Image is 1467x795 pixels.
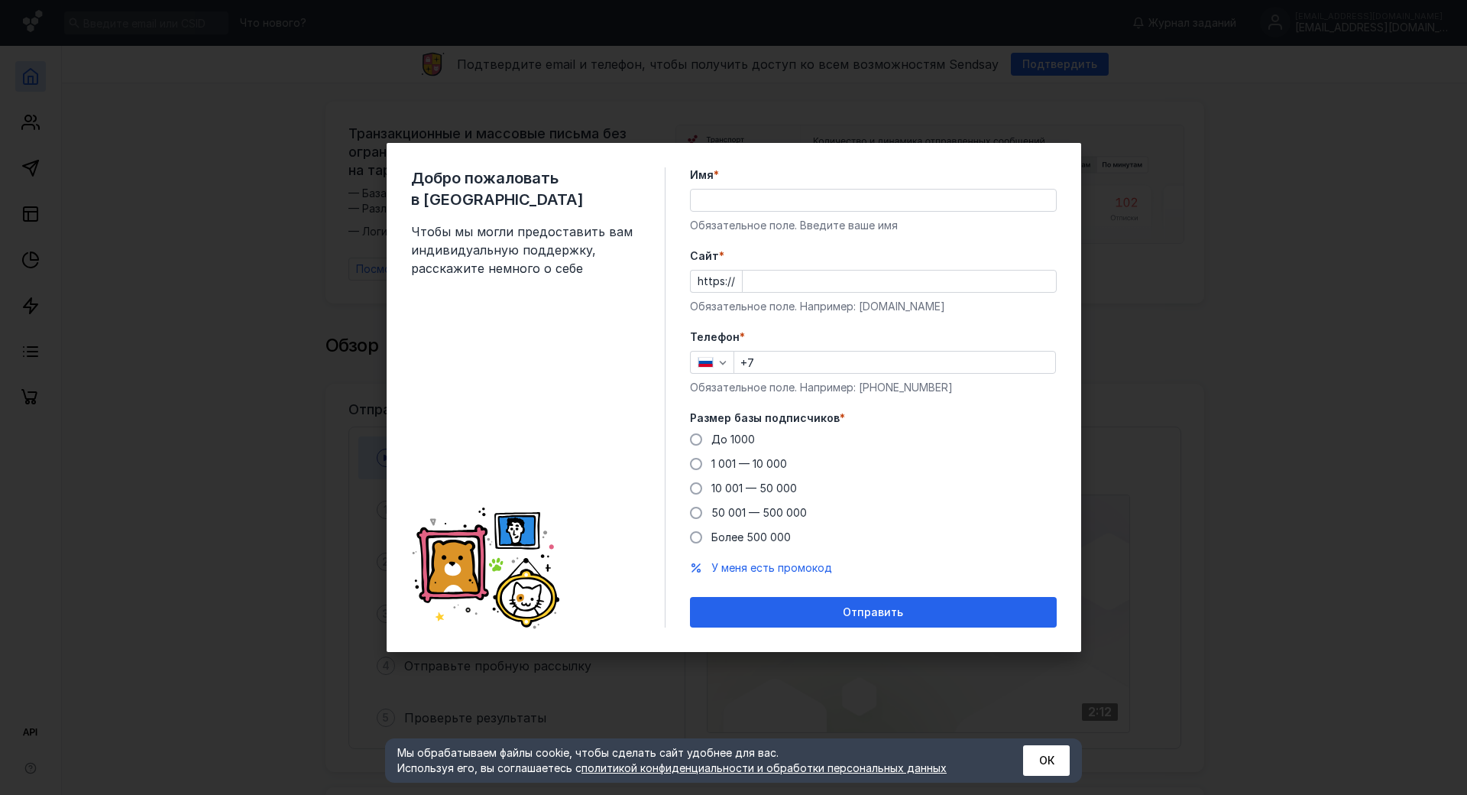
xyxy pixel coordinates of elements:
[411,167,640,210] span: Добро пожаловать в [GEOGRAPHIC_DATA]
[711,506,807,519] span: 50 001 — 500 000
[690,299,1057,314] div: Обязательное поле. Например: [DOMAIN_NAME]
[690,380,1057,395] div: Обязательное поле. Например: [PHONE_NUMBER]
[711,482,797,495] span: 10 001 — 50 000
[411,222,640,277] span: Чтобы мы могли предоставить вам индивидуальную поддержку, расскажите немного о себе
[711,560,832,576] button: У меня есть промокод
[1023,745,1070,776] button: ОК
[690,597,1057,628] button: Отправить
[581,761,947,774] a: политикой конфиденциальности и обработки персональных данных
[690,248,719,264] span: Cайт
[690,410,840,426] span: Размер базы подписчиков
[397,745,986,776] div: Мы обрабатываем файлы cookie, чтобы сделать сайт удобнее для вас. Используя его, вы соглашаетесь c
[711,531,791,544] span: Более 500 000
[690,218,1057,233] div: Обязательное поле. Введите ваше имя
[711,561,832,574] span: У меня есть промокод
[711,433,755,446] span: До 1000
[690,167,714,183] span: Имя
[711,457,787,470] span: 1 001 — 10 000
[690,329,740,345] span: Телефон
[843,606,903,619] span: Отправить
